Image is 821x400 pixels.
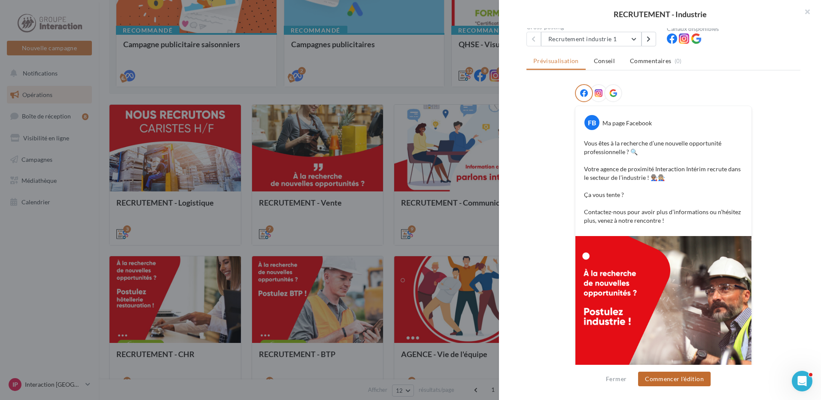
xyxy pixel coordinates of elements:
span: Commentaires [630,57,671,65]
iframe: Intercom live chat [792,371,812,391]
p: Vous êtes à la recherche d’une nouvelle opportunité professionnelle ? 🔍 Votre agence de proximité... [584,139,743,225]
div: RECRUTEMENT - Industrie [513,10,807,18]
button: Fermer [602,374,630,384]
button: Recrutement industrie 1 [541,32,642,46]
div: FB [584,115,599,130]
span: Conseil [594,57,615,64]
div: Cross-posting [526,24,660,30]
div: Ma page Facebook [602,119,652,127]
button: Commencer l'édition [638,372,711,386]
span: (0) [675,58,682,64]
div: Canaux disponibles [667,26,800,32]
